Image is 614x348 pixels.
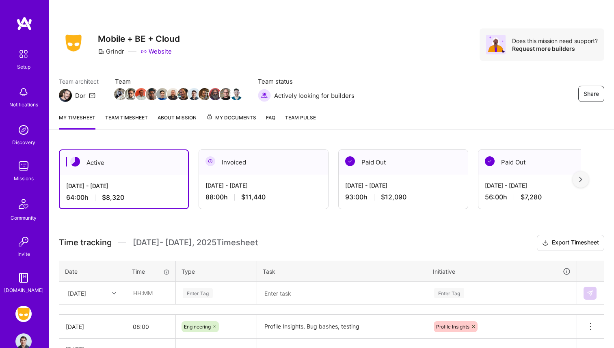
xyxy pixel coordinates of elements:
[15,84,32,100] img: bell
[127,282,175,304] input: HH:MM
[221,87,231,101] a: Team Member Avatar
[59,113,95,130] a: My timesheet
[339,150,468,175] div: Paid Out
[231,87,242,101] a: Team Member Avatar
[115,77,242,86] span: Team
[258,316,426,338] textarea: Profile Insights, Bug bashes, testing
[210,87,221,101] a: Team Member Avatar
[59,238,112,248] span: Time tracking
[15,306,32,322] img: Grindr: Mobile + BE + Cloud
[206,113,256,122] span: My Documents
[167,88,179,100] img: Team Member Avatar
[15,122,32,138] img: discovery
[205,181,322,190] div: [DATE] - [DATE]
[521,193,542,201] span: $7,280
[147,87,157,101] a: Team Member Avatar
[537,235,604,251] button: Export Timesheet
[125,87,136,101] a: Team Member Avatar
[98,47,124,56] div: Grindr
[146,88,158,100] img: Team Member Avatar
[189,87,199,101] a: Team Member Avatar
[125,88,137,100] img: Team Member Avatar
[68,289,86,297] div: [DATE]
[381,193,406,201] span: $12,090
[59,32,88,54] img: Company Logo
[115,87,125,101] a: Team Member Avatar
[436,324,469,330] span: Profile Insights
[486,35,506,54] img: Avatar
[512,45,598,52] div: Request more builders
[512,37,598,45] div: Does this mission need support?
[285,113,316,130] a: Team Pulse
[584,90,599,98] span: Share
[205,156,215,166] img: Invoiced
[89,92,95,99] i: icon Mail
[59,77,99,86] span: Team architect
[135,88,147,100] img: Team Member Avatar
[102,193,124,202] span: $8,320
[16,16,32,31] img: logo
[485,193,601,201] div: 56:00 h
[15,158,32,174] img: teamwork
[59,89,72,102] img: Team Architect
[266,113,275,130] a: FAQ
[105,113,148,130] a: Team timesheet
[206,113,256,130] a: My Documents
[132,267,170,276] div: Time
[209,88,221,100] img: Team Member Avatar
[98,48,104,55] i: icon CompanyGray
[15,45,32,63] img: setup
[14,194,33,214] img: Community
[66,322,119,331] div: [DATE]
[274,91,355,100] span: Actively looking for builders
[112,291,116,295] i: icon Chevron
[184,324,211,330] span: Engineering
[114,88,126,100] img: Team Member Avatar
[13,306,34,322] a: Grindr: Mobile + BE + Cloud
[257,261,427,282] th: Task
[14,174,34,183] div: Missions
[579,177,582,182] img: right
[17,250,30,258] div: Invite
[578,86,604,102] button: Share
[205,193,322,201] div: 88:00 h
[15,233,32,250] img: Invite
[66,193,182,202] div: 64:00 h
[11,214,37,222] div: Community
[345,193,461,201] div: 93:00 h
[258,77,355,86] span: Team status
[485,156,495,166] img: Paid Out
[136,87,147,101] a: Team Member Avatar
[485,181,601,190] div: [DATE] - [DATE]
[345,181,461,190] div: [DATE] - [DATE]
[241,193,266,201] span: $11,440
[168,87,178,101] a: Team Member Avatar
[59,261,126,282] th: Date
[199,150,328,175] div: Invoiced
[199,87,210,101] a: Team Member Avatar
[15,270,32,286] img: guide book
[4,286,43,294] div: [DOMAIN_NAME]
[157,87,168,101] a: Team Member Avatar
[183,287,213,299] div: Enter Tag
[158,113,197,130] a: About Mission
[433,267,571,276] div: Initiative
[258,89,271,102] img: Actively looking for builders
[141,47,172,56] a: Website
[220,88,232,100] img: Team Member Avatar
[12,138,35,147] div: Discovery
[230,88,242,100] img: Team Member Avatar
[285,115,316,121] span: Team Pulse
[176,261,257,282] th: Type
[70,157,80,166] img: Active
[9,100,38,109] div: Notifications
[133,238,258,248] span: [DATE] - [DATE] , 2025 Timesheet
[542,239,549,247] i: icon Download
[188,88,200,100] img: Team Member Avatar
[126,316,175,337] input: HH:MM
[156,88,169,100] img: Team Member Avatar
[17,63,30,71] div: Setup
[60,150,188,175] div: Active
[75,91,86,100] div: Dor
[177,88,190,100] img: Team Member Avatar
